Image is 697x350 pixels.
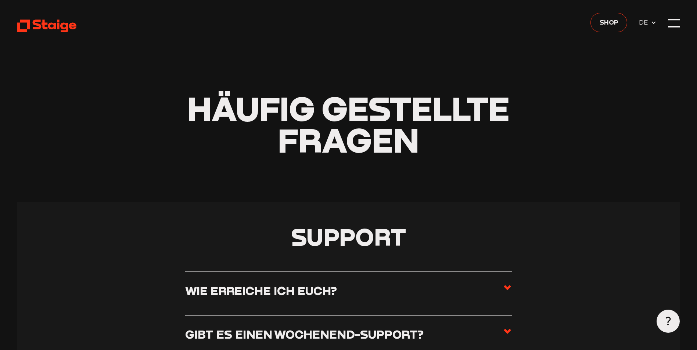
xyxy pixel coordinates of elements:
h3: Gibt es einen Wochenend-Support? [185,327,424,341]
a: Shop [590,13,627,32]
span: Shop [600,17,618,27]
h3: Wie erreiche ich euch? [185,283,337,298]
span: Häufig gestellte Fragen [187,88,510,160]
span: DE [639,17,651,28]
span: Support [291,222,406,251]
